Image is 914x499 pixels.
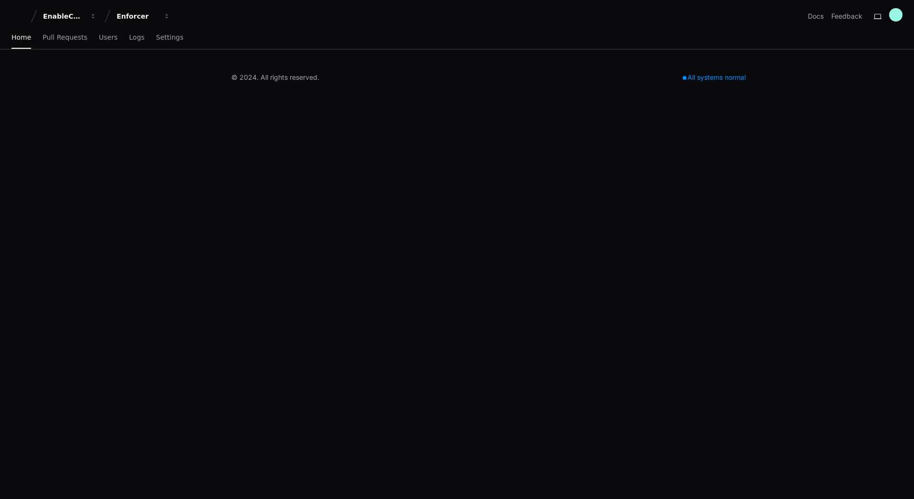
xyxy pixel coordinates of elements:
[677,71,751,84] div: All systems normal
[43,11,84,21] div: EnableComp
[99,27,118,49] a: Users
[117,11,158,21] div: Enforcer
[808,11,824,21] a: Docs
[113,8,174,25] button: Enforcer
[831,11,862,21] button: Feedback
[156,27,183,49] a: Settings
[99,34,118,40] span: Users
[129,27,144,49] a: Logs
[43,27,87,49] a: Pull Requests
[11,27,31,49] a: Home
[39,8,100,25] button: EnableComp
[231,73,319,82] div: © 2024. All rights reserved.
[156,34,183,40] span: Settings
[43,34,87,40] span: Pull Requests
[129,34,144,40] span: Logs
[11,34,31,40] span: Home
